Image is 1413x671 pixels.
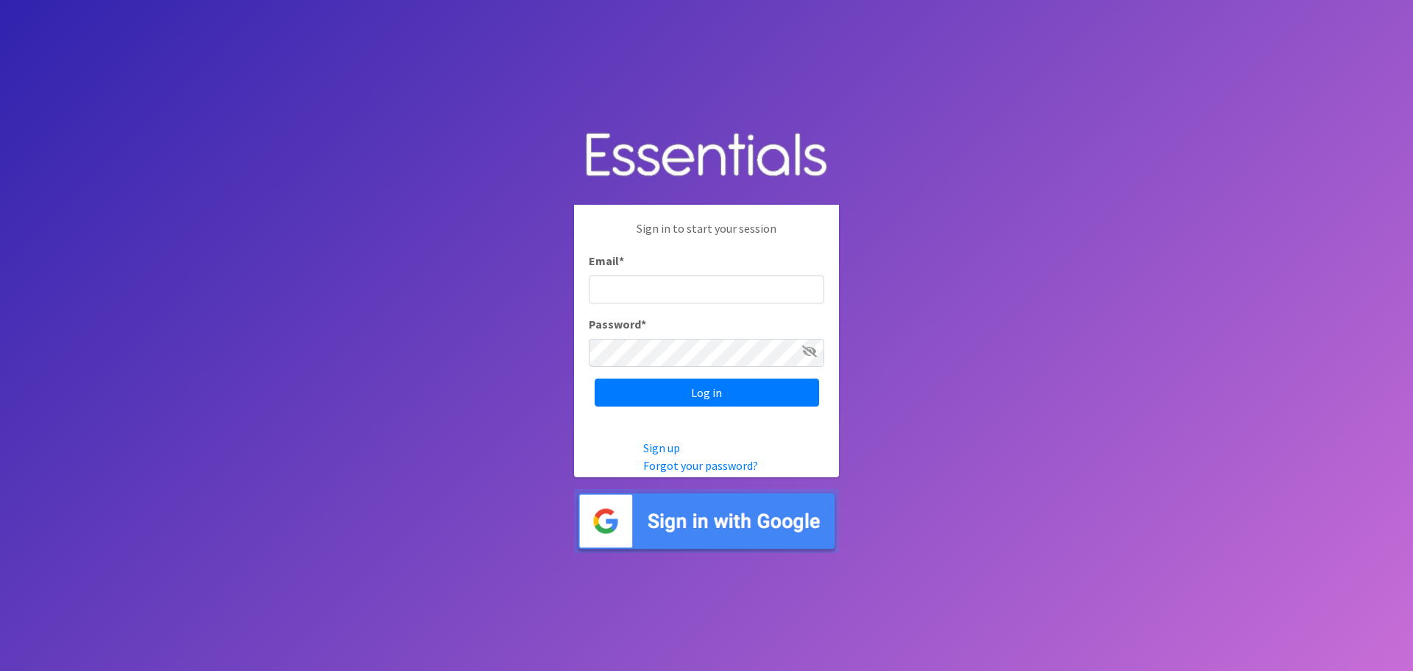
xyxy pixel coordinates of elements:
[589,219,824,252] p: Sign in to start your session
[595,379,819,407] input: Log in
[643,458,758,473] a: Forgot your password?
[641,317,646,331] abbr: required
[643,440,680,455] a: Sign up
[574,489,839,553] img: Sign in with Google
[619,253,624,268] abbr: required
[589,315,646,333] label: Password
[574,118,839,194] img: Human Essentials
[589,252,624,270] label: Email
